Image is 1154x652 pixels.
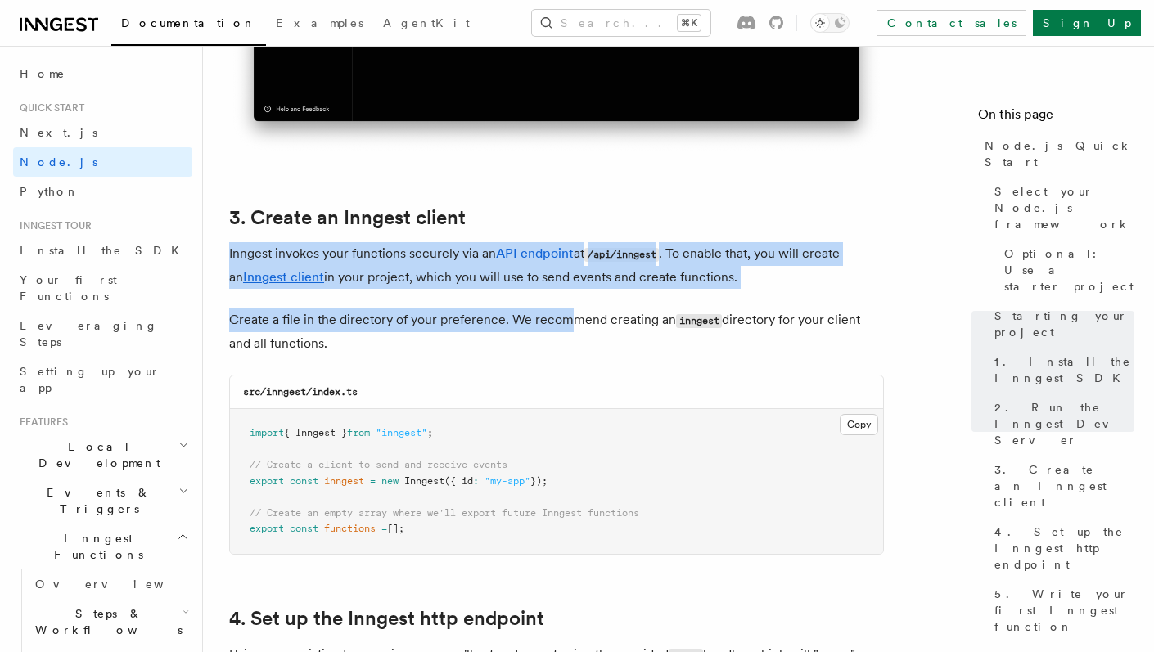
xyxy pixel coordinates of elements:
[978,131,1134,177] a: Node.js Quick Start
[988,347,1134,393] a: 1. Install the Inngest SDK
[20,244,189,257] span: Install the SDK
[381,523,387,534] span: =
[276,16,363,29] span: Examples
[250,475,284,487] span: export
[324,523,376,534] span: functions
[13,147,192,177] a: Node.js
[20,155,97,169] span: Node.js
[290,475,318,487] span: const
[347,427,370,438] span: from
[13,265,192,311] a: Your first Functions
[29,599,192,645] button: Steps & Workflows
[676,314,722,328] code: inngest
[485,475,530,487] span: "my-app"
[1004,245,1134,295] span: Optional: Use a starter project
[444,475,473,487] span: ({ id
[387,523,404,534] span: [];
[229,308,884,355] p: Create a file in the directory of your preference. We recommend creating an directory for your cl...
[290,523,318,534] span: const
[1033,10,1141,36] a: Sign Up
[121,16,256,29] span: Documentation
[243,386,358,398] code: src/inngest/index.ts
[370,475,376,487] span: =
[13,59,192,88] a: Home
[988,579,1134,641] a: 5. Write your first Inngest function
[376,427,427,438] span: "inngest"
[250,507,639,519] span: // Create an empty array where we'll export future Inngest functions
[20,185,79,198] span: Python
[229,242,884,289] p: Inngest invokes your functions securely via an at . To enable that, you will create an in your pr...
[584,248,659,262] code: /api/inngest
[13,357,192,402] a: Setting up your app
[35,578,204,591] span: Overview
[985,137,1134,170] span: Node.js Quick Start
[13,311,192,357] a: Leveraging Steps
[29,569,192,599] a: Overview
[532,10,710,36] button: Search...⌘K
[988,393,1134,455] a: 2. Run the Inngest Dev Server
[994,399,1134,448] span: 2. Run the Inngest Dev Server
[20,365,160,394] span: Setting up your app
[13,177,192,206] a: Python
[13,524,192,569] button: Inngest Functions
[988,301,1134,347] a: Starting your project
[20,319,158,348] span: Leveraging Steps
[13,530,177,563] span: Inngest Functions
[678,15,701,31] kbd: ⌘K
[266,5,373,44] a: Examples
[988,517,1134,579] a: 4. Set up the Inngest http endpoint
[20,273,117,303] span: Your first Functions
[324,475,364,487] span: inngest
[284,427,347,438] span: { Inngest }
[998,239,1134,301] a: Optional: Use a starter project
[13,416,68,429] span: Features
[229,607,544,630] a: 4. Set up the Inngest http endpoint
[29,605,183,638] span: Steps & Workflows
[250,523,284,534] span: export
[994,586,1134,635] span: 5. Write your first Inngest function
[13,432,192,478] button: Local Development
[994,353,1134,386] span: 1. Install the Inngest SDK
[994,461,1134,510] span: 3. Create an Inngest client
[404,475,444,487] span: Inngest
[383,16,470,29] span: AgentKit
[473,475,479,487] span: :
[994,308,1134,340] span: Starting your project
[229,206,466,229] a: 3. Create an Inngest client
[994,524,1134,573] span: 4. Set up the Inngest http endpoint
[13,438,178,471] span: Local Development
[530,475,548,487] span: });
[13,101,84,115] span: Quick start
[994,183,1134,232] span: Select your Node.js framework
[13,478,192,524] button: Events & Triggers
[111,5,266,46] a: Documentation
[988,455,1134,517] a: 3. Create an Inngest client
[810,13,850,33] button: Toggle dark mode
[13,118,192,147] a: Next.js
[250,427,284,438] span: import
[988,177,1134,239] a: Select your Node.js framework
[877,10,1026,36] a: Contact sales
[250,459,507,470] span: // Create a client to send and receive events
[373,5,480,44] a: AgentKit
[13,219,92,232] span: Inngest tour
[427,427,433,438] span: ;
[381,475,399,487] span: new
[20,126,97,139] span: Next.js
[496,245,574,261] a: API endpoint
[840,414,878,435] button: Copy
[243,269,324,285] a: Inngest client
[13,484,178,517] span: Events & Triggers
[978,105,1134,131] h4: On this page
[20,65,65,82] span: Home
[13,236,192,265] a: Install the SDK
